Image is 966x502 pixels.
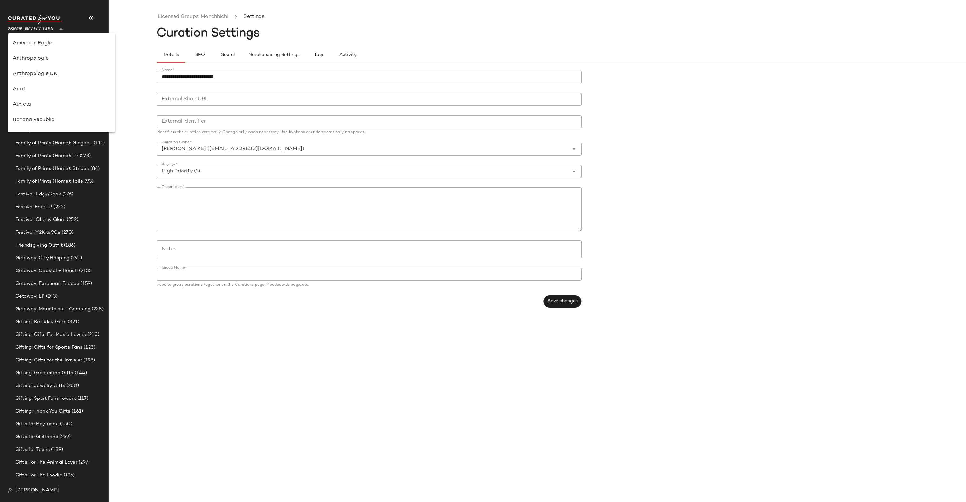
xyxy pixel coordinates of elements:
[15,114,85,121] span: Family of Prints (Home): Bows
[15,165,89,172] span: Family of Prints (Home): Stripes
[195,52,205,57] span: SEO
[76,395,89,402] span: (117)
[90,306,104,313] span: (258)
[61,191,73,198] span: (276)
[157,27,260,40] span: Curation Settings
[314,52,324,57] span: Tags
[85,114,99,121] span: (108)
[66,216,78,224] span: (252)
[70,408,83,415] span: (161)
[52,203,65,211] span: (255)
[547,299,577,304] span: Save changes
[570,168,578,175] i: Open
[248,52,299,57] span: Merchandising Settings
[20,63,46,70] span: Dashboard
[15,242,63,249] span: Friendsgiving Outfit
[85,127,98,134] span: (177)
[65,382,79,390] span: (260)
[163,52,179,57] span: Details
[15,459,77,466] span: Gifts For The Animal Lover
[339,52,357,57] span: Activity
[63,242,76,249] span: (186)
[15,229,60,236] span: Festival: Y2K & 90s
[15,280,79,287] span: Getaway: European Escape
[10,63,17,70] img: svg%3e
[83,178,94,185] span: (93)
[8,22,53,33] span: Urban Outfitters
[15,306,90,313] span: Getaway: Mountains + Camping
[15,421,59,428] span: Gifts for Boyfriend
[69,255,82,262] span: (291)
[15,382,65,390] span: Gifting: Jewelry Gifts
[221,52,236,57] span: Search
[89,165,100,172] span: (84)
[15,487,59,494] span: [PERSON_NAME]
[59,421,73,428] span: (150)
[158,13,228,21] a: Licensed Groups: Monchhichi
[66,318,79,326] span: (321)
[15,267,78,275] span: Getaway: Coastal + Beach
[157,131,582,134] div: Identifiers the curation externally. Change only when necessary. Use hyphens or underscores only,...
[15,446,50,453] span: Gifts for Teens
[15,127,85,134] span: Family of Prints (Home): Floral
[15,408,70,415] span: Gifting: Thank You Gifts
[64,88,77,96] span: (136)
[22,76,50,83] span: All Products
[58,433,71,441] span: (232)
[8,15,62,24] img: cfy_white_logo.C9jOOHJF.svg
[15,331,86,338] span: Gifting: Gifts For Music Lovers
[62,472,75,479] span: (195)
[15,293,45,300] span: Getaway: LP
[242,13,266,21] li: Settings
[15,140,92,147] span: Family of Prints (Home): Gingham & Plaid
[79,280,92,287] span: (159)
[77,459,90,466] span: (297)
[570,145,578,153] i: Open
[15,318,66,326] span: Gifting: Birthday Gifts
[50,446,63,453] span: (189)
[45,293,58,300] span: (243)
[15,395,76,402] span: Gifting: Sport Fans rework
[15,344,82,351] span: Gifting: Gifts for Sports Fans
[15,203,52,211] span: Festival Edit: LP
[82,357,95,364] span: (198)
[92,140,105,147] span: (111)
[15,472,62,479] span: Gifts For The Foodie
[15,178,83,185] span: Family of Prints (Home): Toile
[78,152,91,160] span: (273)
[15,191,61,198] span: Festival: Edgy/Rock
[73,369,87,377] span: (144)
[60,229,74,236] span: (270)
[15,357,82,364] span: Gifting: Gifts for the Traveler
[15,433,58,441] span: Gifts for Girlfriend
[15,369,73,377] span: Gifting: Graduation Gifts
[543,295,581,308] button: Save changes
[22,88,64,96] span: Global Clipboards
[15,152,78,160] span: Family of Prints (Home): LP
[78,267,90,275] span: (213)
[8,488,13,493] img: svg%3e
[45,101,58,109] span: (206)
[82,344,95,351] span: (123)
[157,283,582,287] div: Used to group curations together on the Curations page, Moodboards page, etc.
[15,216,66,224] span: Festival: Glitz & Glam
[86,331,99,338] span: (210)
[22,101,45,109] span: Curations
[15,255,69,262] span: Getaway: City Hopping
